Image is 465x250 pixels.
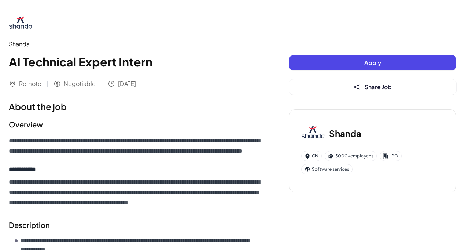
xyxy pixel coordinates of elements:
h1: AI Technical Expert Intern [9,53,260,70]
h2: Description [9,220,260,231]
span: Negotiable [64,79,96,88]
div: IPO [380,151,402,161]
div: Software services [301,164,353,174]
button: Apply [289,55,456,70]
span: [DATE] [118,79,136,88]
h2: Overview [9,119,260,130]
span: Apply [364,59,381,66]
h3: Shanda [329,127,361,140]
div: 5000+ employees [325,151,377,161]
span: Remote [19,79,41,88]
img: Sh [9,12,32,35]
img: Sh [301,122,325,145]
span: Share Job [365,83,392,91]
div: CN [301,151,322,161]
div: Shanda [9,40,260,48]
button: Share Job [289,79,456,95]
h1: About the job [9,100,260,113]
